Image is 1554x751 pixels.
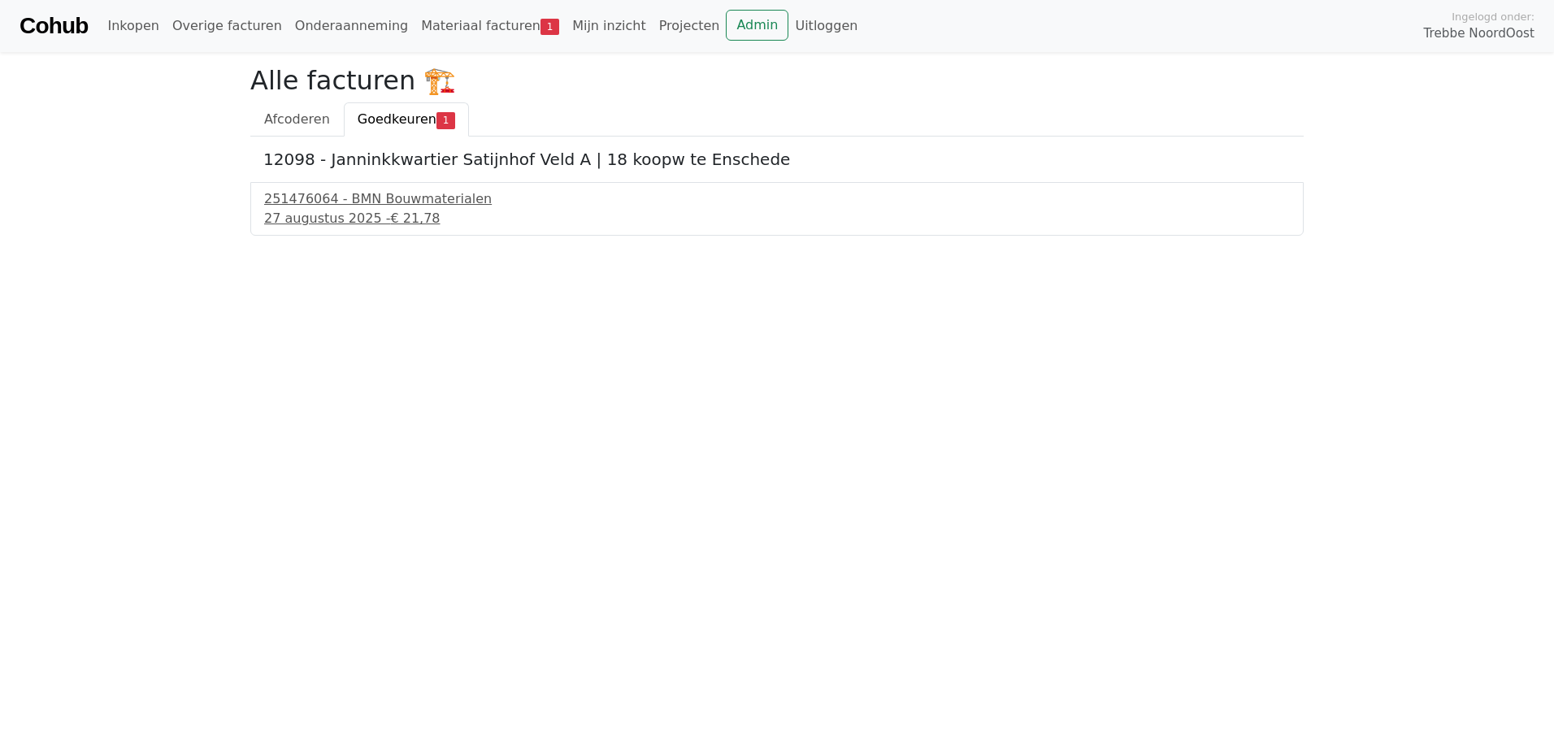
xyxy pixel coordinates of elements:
[264,189,1290,209] div: 251476064 - BMN Bouwmaterialen
[166,10,289,42] a: Overige facturen
[788,10,864,42] a: Uitloggen
[540,19,559,35] span: 1
[263,150,1291,169] h5: 12098 - Janninkkwartier Satijnhof Veld A | 18 koopw te Enschede
[390,211,440,226] span: € 21,78
[264,189,1290,228] a: 251476064 - BMN Bouwmaterialen27 augustus 2025 -€ 21,78
[1452,9,1534,24] span: Ingelogd onder:
[264,209,1290,228] div: 27 augustus 2025 -
[20,7,88,46] a: Cohub
[101,10,165,42] a: Inkopen
[264,111,330,127] span: Afcoderen
[289,10,415,42] a: Onderaanneming
[1424,24,1534,43] span: Trebbe NoordOost
[344,102,469,137] a: Goedkeuren1
[358,111,436,127] span: Goedkeuren
[415,10,566,42] a: Materiaal facturen1
[653,10,727,42] a: Projecten
[250,65,1304,96] h2: Alle facturen 🏗️
[566,10,653,42] a: Mijn inzicht
[436,112,455,128] span: 1
[726,10,788,41] a: Admin
[250,102,344,137] a: Afcoderen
